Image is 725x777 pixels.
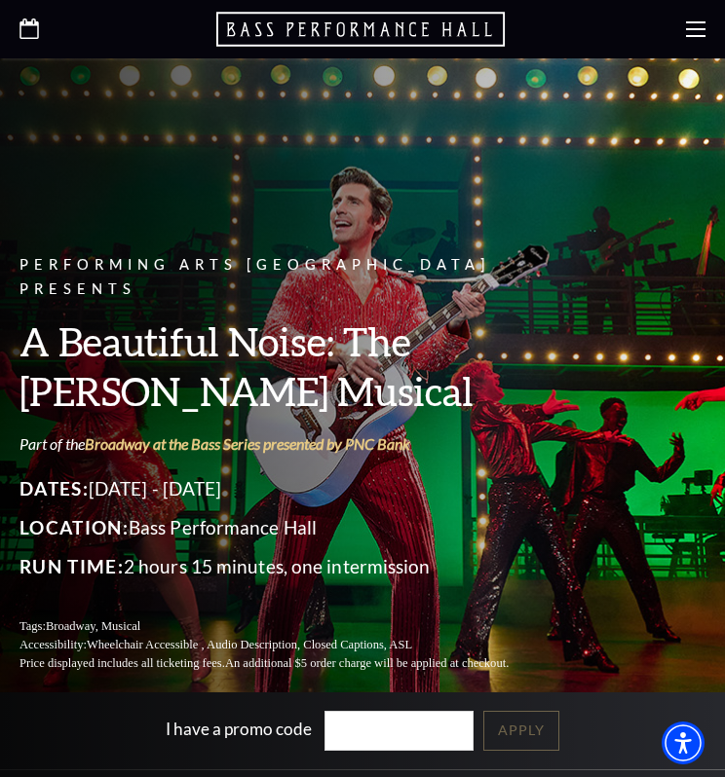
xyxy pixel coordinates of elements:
[19,654,555,673] p: Price displayed includes all ticketing fees.
[225,656,509,670] span: An additional $5 order charge will be applied at checkout.
[662,721,705,764] div: Accessibility Menu
[19,18,39,41] a: Open this option
[19,316,555,416] h3: A Beautiful Noise: The [PERSON_NAME] Musical
[19,477,89,499] span: Dates:
[46,619,140,633] span: Broadway, Musical
[19,555,124,577] span: Run Time:
[216,10,509,49] a: Open this option
[19,473,555,504] p: [DATE] - [DATE]
[19,253,555,302] p: Performing Arts [GEOGRAPHIC_DATA] Presents
[19,516,129,538] span: Location:
[19,617,555,636] p: Tags:
[19,551,555,582] p: 2 hours 15 minutes, one intermission
[19,636,555,654] p: Accessibility:
[19,433,555,455] p: Part of the
[85,434,410,453] a: Broadway at the Bass Series presented by PNC Bank - open in a new tab
[19,512,555,543] p: Bass Performance Hall
[87,638,412,651] span: Wheelchair Accessible , Audio Description, Closed Captions, ASL
[166,719,312,739] label: I have a promo code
